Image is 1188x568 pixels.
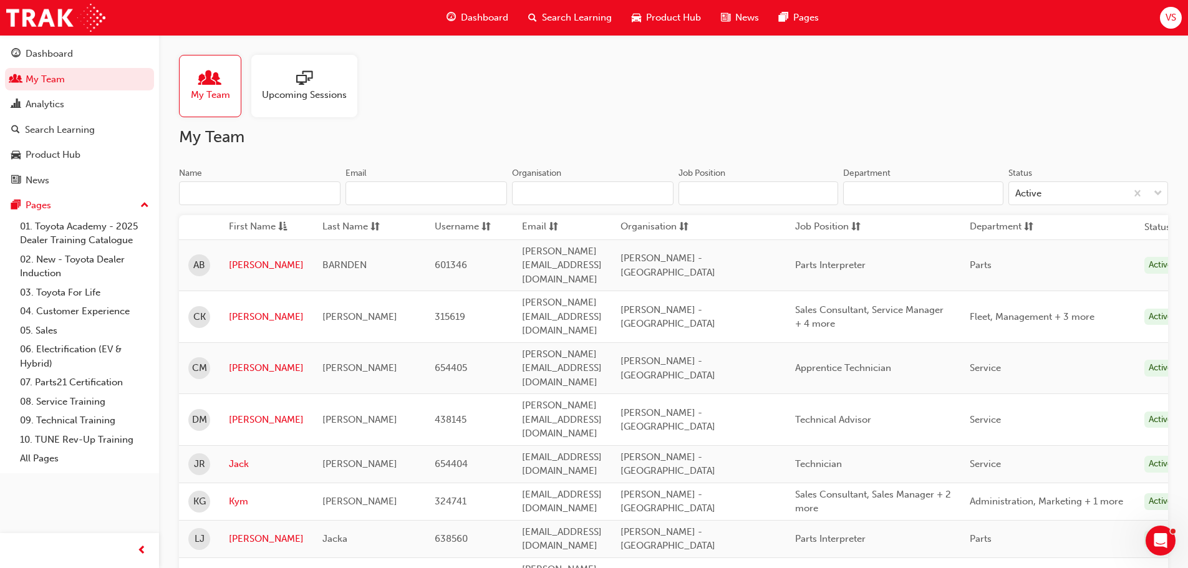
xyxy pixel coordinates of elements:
[11,200,21,211] span: pages-icon
[15,411,154,430] a: 09. Technical Training
[194,457,205,471] span: JR
[1144,531,1177,547] div: Active
[5,40,154,194] button: DashboardMy TeamAnalyticsSearch LearningProduct HubNews
[621,304,715,330] span: [PERSON_NAME] - [GEOGRAPHIC_DATA]
[522,451,602,477] span: [EMAIL_ADDRESS][DOMAIN_NAME]
[621,219,689,235] button: Organisationsorting-icon
[522,297,602,336] span: [PERSON_NAME][EMAIL_ADDRESS][DOMAIN_NAME]
[522,349,602,388] span: [PERSON_NAME][EMAIL_ADDRESS][DOMAIN_NAME]
[192,413,207,427] span: DM
[461,11,508,25] span: Dashboard
[179,127,1168,147] h2: My Team
[1146,526,1176,556] iframe: Intercom live chat
[795,533,866,544] span: Parts Interpreter
[322,311,397,322] span: [PERSON_NAME]
[322,219,368,235] span: Last Name
[229,532,304,546] a: [PERSON_NAME]
[5,93,154,116] a: Analytics
[721,10,730,26] span: news-icon
[795,219,849,235] span: Job Position
[322,458,397,469] span: [PERSON_NAME]
[5,194,154,217] button: Pages
[15,449,154,468] a: All Pages
[191,88,230,102] span: My Team
[202,70,218,88] span: people-icon
[322,362,397,373] span: [PERSON_NAME]
[481,219,491,235] span: sorting-icon
[11,150,21,161] span: car-icon
[15,373,154,392] a: 07. Parts21 Certification
[229,361,304,375] a: [PERSON_NAME]
[11,49,21,60] span: guage-icon
[970,533,992,544] span: Parts
[5,118,154,142] a: Search Learning
[518,5,622,31] a: search-iconSearch Learning
[1144,220,1171,234] th: Status
[1015,186,1041,201] div: Active
[795,304,944,330] span: Sales Consultant, Service Manager + 4 more
[970,259,992,271] span: Parts
[1144,360,1177,377] div: Active
[970,414,1001,425] span: Service
[229,219,276,235] span: First Name
[5,42,154,65] a: Dashboard
[621,253,715,278] span: [PERSON_NAME] - [GEOGRAPHIC_DATA]
[1144,257,1177,274] div: Active
[1160,7,1182,29] button: VS
[542,11,612,25] span: Search Learning
[522,526,602,552] span: [EMAIL_ADDRESS][DOMAIN_NAME]
[15,430,154,450] a: 10. TUNE Rev-Up Training
[229,219,297,235] button: First Nameasc-icon
[322,533,347,544] span: Jacka
[26,148,80,162] div: Product Hub
[345,181,507,205] input: Email
[229,494,304,509] a: Kym
[621,219,677,235] span: Organisation
[512,181,674,205] input: Organisation
[1144,412,1177,428] div: Active
[26,198,51,213] div: Pages
[229,310,304,324] a: [PERSON_NAME]
[195,532,205,546] span: LJ
[435,311,465,322] span: 315619
[1144,456,1177,473] div: Active
[795,414,871,425] span: Technical Advisor
[795,219,864,235] button: Job Positionsorting-icon
[679,219,688,235] span: sorting-icon
[1144,493,1177,510] div: Active
[26,173,49,188] div: News
[193,310,206,324] span: CK
[522,246,602,285] span: [PERSON_NAME][EMAIL_ADDRESS][DOMAIN_NAME]
[25,123,95,137] div: Search Learning
[6,4,105,32] img: Trak
[370,219,380,235] span: sorting-icon
[795,458,842,469] span: Technician
[278,219,287,235] span: asc-icon
[679,181,838,205] input: Job Position
[970,458,1001,469] span: Service
[435,496,466,507] span: 324741
[522,219,591,235] button: Emailsorting-icon
[296,70,312,88] span: sessionType_ONLINE_URL-icon
[793,11,819,25] span: Pages
[851,219,861,235] span: sorting-icon
[11,74,21,85] span: people-icon
[15,302,154,321] a: 04. Customer Experience
[435,219,479,235] span: Username
[15,321,154,340] a: 05. Sales
[512,167,561,180] div: Organisation
[229,413,304,427] a: [PERSON_NAME]
[769,5,829,31] a: pages-iconPages
[970,219,1038,235] button: Departmentsorting-icon
[779,10,788,26] span: pages-icon
[679,167,725,180] div: Job Position
[11,175,21,186] span: news-icon
[5,169,154,192] a: News
[522,400,602,439] span: [PERSON_NAME][EMAIL_ADDRESS][DOMAIN_NAME]
[140,198,149,214] span: up-icon
[970,496,1123,507] span: Administration, Marketing + 1 more
[26,97,64,112] div: Analytics
[1166,11,1176,25] span: VS
[435,458,468,469] span: 654404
